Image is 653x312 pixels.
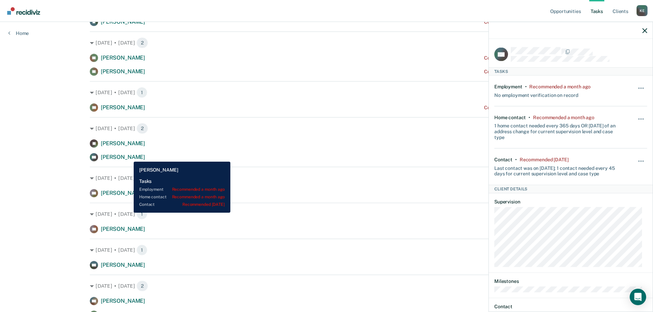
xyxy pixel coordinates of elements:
[525,84,527,89] div: •
[90,37,563,48] div: [DATE] • [DATE]
[494,114,526,120] div: Home contact
[533,114,594,120] div: Recommended a month ago
[101,140,145,147] span: [PERSON_NAME]
[90,87,563,98] div: [DATE] • [DATE]
[494,84,522,89] div: Employment
[101,262,145,268] span: [PERSON_NAME]
[90,209,563,220] div: [DATE] • [DATE]
[136,87,147,98] span: 1
[101,298,145,304] span: [PERSON_NAME]
[529,114,530,120] div: •
[529,84,591,89] div: Recommended a month ago
[136,245,147,255] span: 1
[8,30,29,36] a: Home
[494,199,647,204] dt: Supervision
[7,7,40,15] img: Recidiviz
[101,54,145,61] span: [PERSON_NAME]
[630,289,646,305] div: Open Intercom Messenger
[489,185,653,193] div: Client Details
[494,278,647,284] dt: Milestones
[520,157,568,162] div: Recommended 25 days ago
[484,69,563,75] div: Contact recommended a month ago
[101,190,145,196] span: [PERSON_NAME]
[90,173,563,184] div: [DATE] • [DATE]
[136,173,147,184] span: 1
[494,89,578,98] div: No employment verification on record
[494,157,512,162] div: Contact
[90,123,563,134] div: [DATE] • [DATE]
[136,37,148,48] span: 2
[637,5,648,16] div: K E
[484,19,563,25] div: Contact recommended a month ago
[494,304,647,310] dt: Contact
[136,209,147,220] span: 1
[90,245,563,255] div: [DATE] • [DATE]
[101,154,145,160] span: [PERSON_NAME]
[484,55,563,61] div: Contact recommended a month ago
[494,120,622,140] div: 1 home contact needed every 365 days OR [DATE] of an address change for current supervision level...
[136,280,148,291] span: 2
[101,104,145,111] span: [PERSON_NAME]
[90,280,563,291] div: [DATE] • [DATE]
[136,123,148,134] span: 2
[101,68,145,75] span: [PERSON_NAME]
[101,226,145,232] span: [PERSON_NAME]
[494,162,622,177] div: Last contact was on [DATE]; 1 contact needed every 45 days for current supervision level and case...
[484,105,563,111] div: Contact recommended a month ago
[489,67,653,75] div: Tasks
[515,157,517,162] div: •
[101,18,145,25] span: [PERSON_NAME]
[637,5,648,16] button: Profile dropdown button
